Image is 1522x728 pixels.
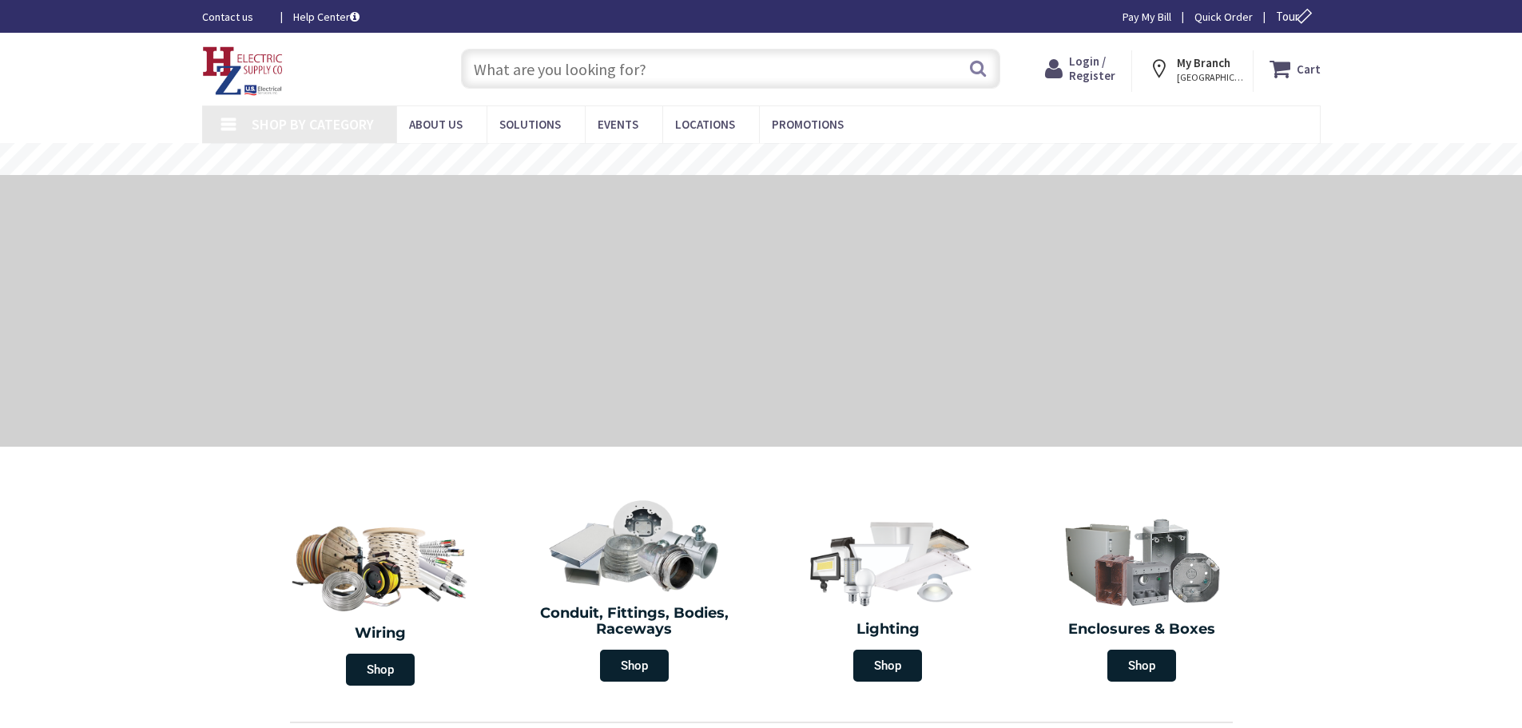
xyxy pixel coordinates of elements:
span: Promotions [772,117,844,132]
span: About Us [409,117,463,132]
span: [GEOGRAPHIC_DATA], [GEOGRAPHIC_DATA] [1177,71,1245,84]
div: My Branch [GEOGRAPHIC_DATA], [GEOGRAPHIC_DATA] [1148,54,1238,83]
span: Locations [675,117,735,132]
a: Help Center [293,9,360,25]
span: Shop [853,650,922,682]
span: Shop [600,650,669,682]
img: HZ Electric Supply [202,46,284,96]
h2: Lighting [773,622,1003,638]
span: Shop [346,654,415,686]
span: Shop [1107,650,1176,682]
a: Login / Register [1045,54,1115,83]
a: Quick Order [1194,9,1253,25]
h2: Conduit, Fittings, Bodies, Raceways [519,606,749,638]
h2: Wiring [262,626,500,642]
input: What are you looking for? [461,49,1000,89]
h2: Enclosures & Boxes [1027,622,1257,638]
a: Pay My Bill [1123,9,1171,25]
a: Cart [1270,54,1321,83]
strong: Cart [1297,54,1321,83]
a: Lighting Shop [765,507,1011,690]
span: Events [598,117,638,132]
a: Conduit, Fittings, Bodies, Raceways Shop [511,491,757,690]
a: Enclosures & Boxes Shop [1019,507,1265,690]
span: Solutions [499,117,561,132]
a: Contact us [202,9,268,25]
span: Shop By Category [252,115,374,133]
strong: My Branch [1177,55,1230,70]
a: Wiring Shop [254,507,508,694]
span: Login / Register [1069,54,1115,83]
span: Tour [1276,9,1317,24]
